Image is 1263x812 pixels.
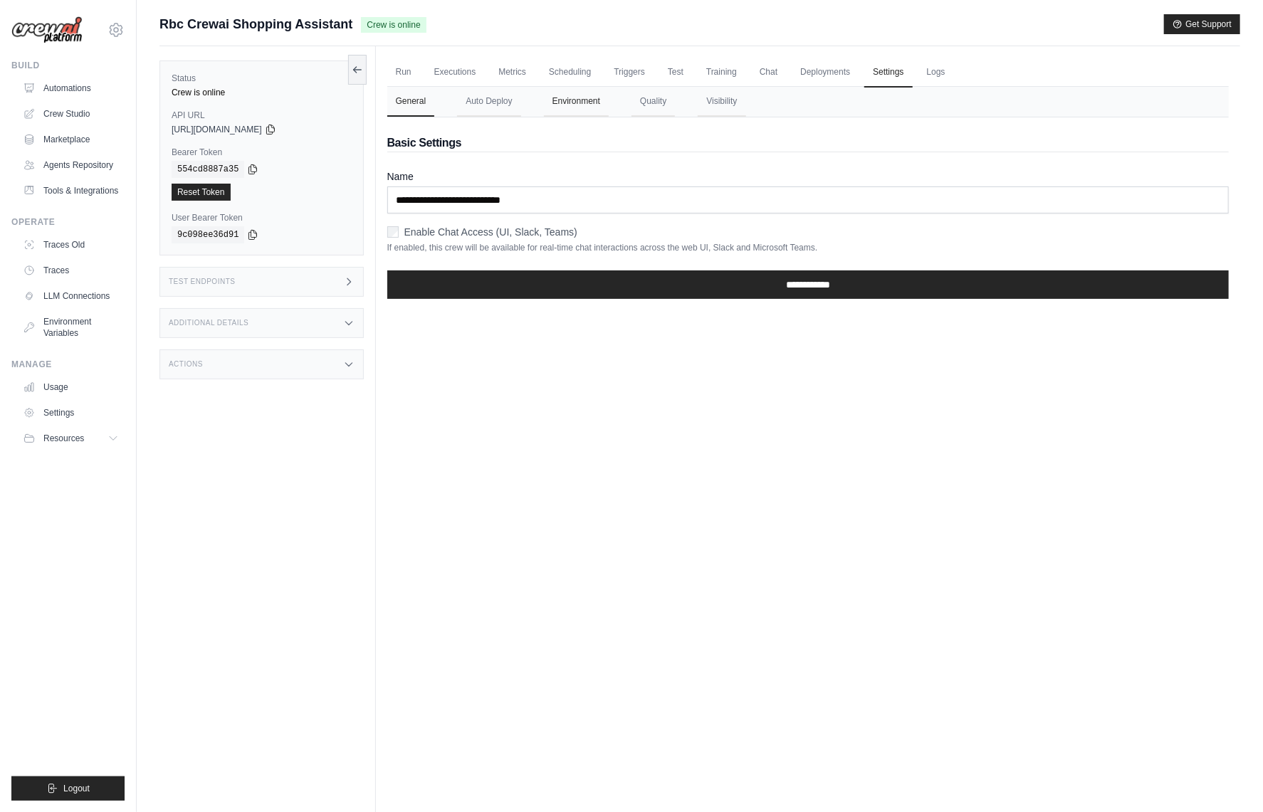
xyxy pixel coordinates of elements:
button: Environment [544,87,609,117]
a: Automations [17,77,125,100]
span: Crew is online [361,17,426,33]
button: Auto Deploy [457,87,520,117]
label: API URL [172,110,352,121]
a: LLM Connections [17,285,125,307]
a: Test [659,58,692,88]
label: Enable Chat Access (UI, Slack, Teams) [404,225,577,239]
a: Environment Variables [17,310,125,344]
a: Tools & Integrations [17,179,125,202]
a: Triggers [605,58,654,88]
p: If enabled, this crew will be available for real-time chat interactions across the web UI, Slack ... [387,242,1229,253]
div: Build [11,60,125,71]
span: Rbc Crewai Shopping Assistant [159,14,352,34]
a: Crew Studio [17,102,125,125]
button: Quality [631,87,675,117]
button: General [387,87,435,117]
a: Chat [751,58,786,88]
img: Logo [11,16,83,44]
a: Run [387,58,420,88]
code: 9c098ee36d91 [172,226,244,243]
a: Settings [864,58,912,88]
a: Executions [426,58,485,88]
a: Agents Repository [17,154,125,176]
code: 554cd8887a35 [172,161,244,178]
span: Logout [63,783,90,794]
button: Get Support [1164,14,1240,34]
a: Traces [17,259,125,282]
label: Bearer Token [172,147,352,158]
div: Crew is online [172,87,352,98]
span: Resources [43,433,84,444]
h2: Basic Settings [387,135,1229,152]
h3: Test Endpoints [169,278,236,286]
a: Deployments [792,58,859,88]
a: Training [698,58,745,88]
button: Logout [11,776,125,801]
a: Reset Token [172,184,231,201]
a: Traces Old [17,233,125,256]
h3: Additional Details [169,319,248,327]
a: Scheduling [540,58,599,88]
a: Logs [918,58,954,88]
a: Marketplace [17,128,125,151]
span: [URL][DOMAIN_NAME] [172,124,262,135]
label: Name [387,169,1229,184]
button: Visibility [698,87,745,117]
label: User Bearer Token [172,212,352,223]
a: Settings [17,401,125,424]
a: Metrics [490,58,535,88]
label: Status [172,73,352,84]
nav: Tabs [387,87,1229,117]
a: Usage [17,376,125,399]
h3: Actions [169,360,203,369]
button: Resources [17,427,125,450]
div: Manage [11,359,125,370]
div: Operate [11,216,125,228]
